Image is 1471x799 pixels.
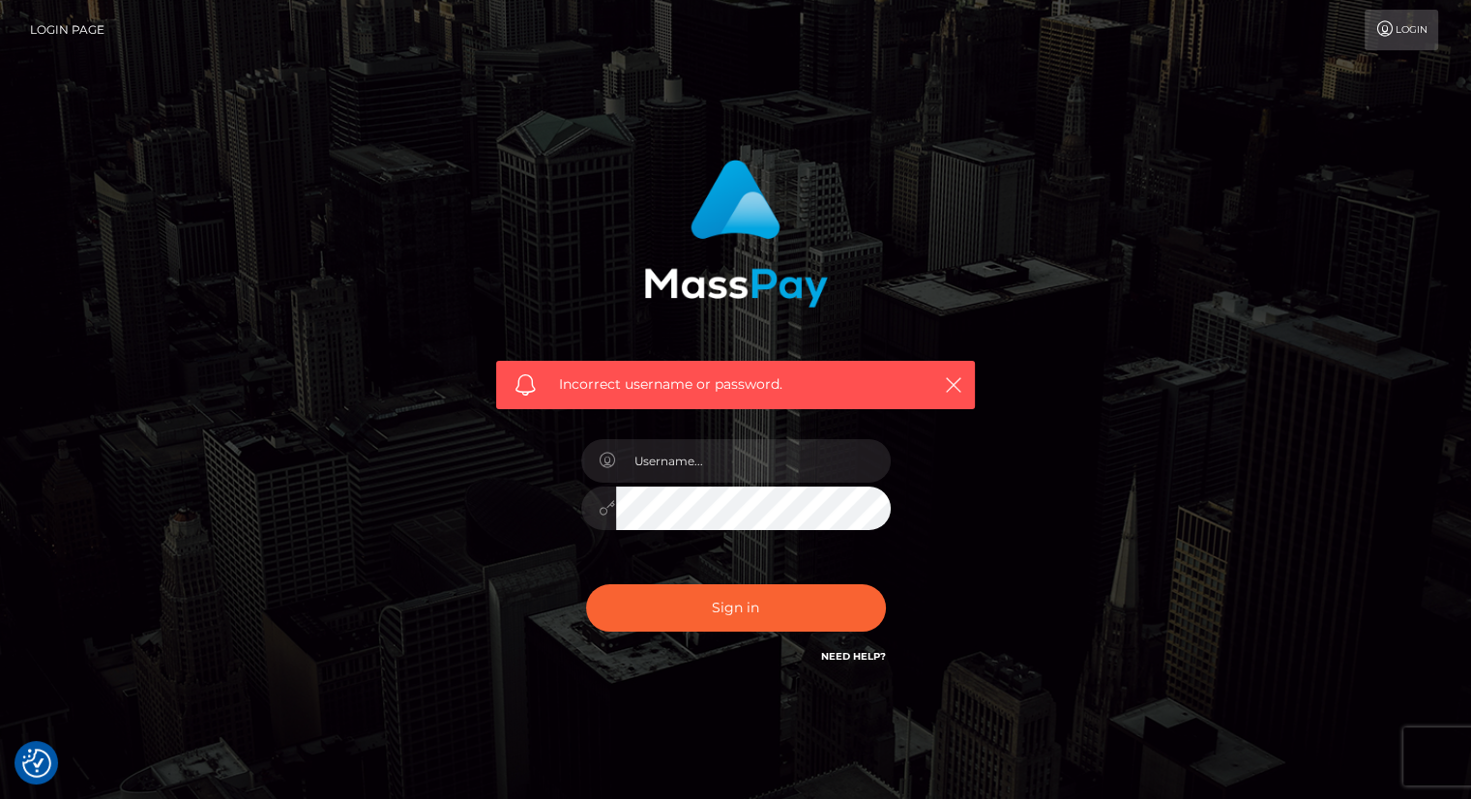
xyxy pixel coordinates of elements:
a: Login Page [30,10,104,50]
button: Consent Preferences [22,749,51,778]
a: Need Help? [821,650,886,663]
img: MassPay Login [644,160,828,308]
input: Username... [616,439,891,483]
button: Sign in [586,584,886,632]
span: Incorrect username or password. [559,374,912,395]
a: Login [1365,10,1438,50]
img: Revisit consent button [22,749,51,778]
